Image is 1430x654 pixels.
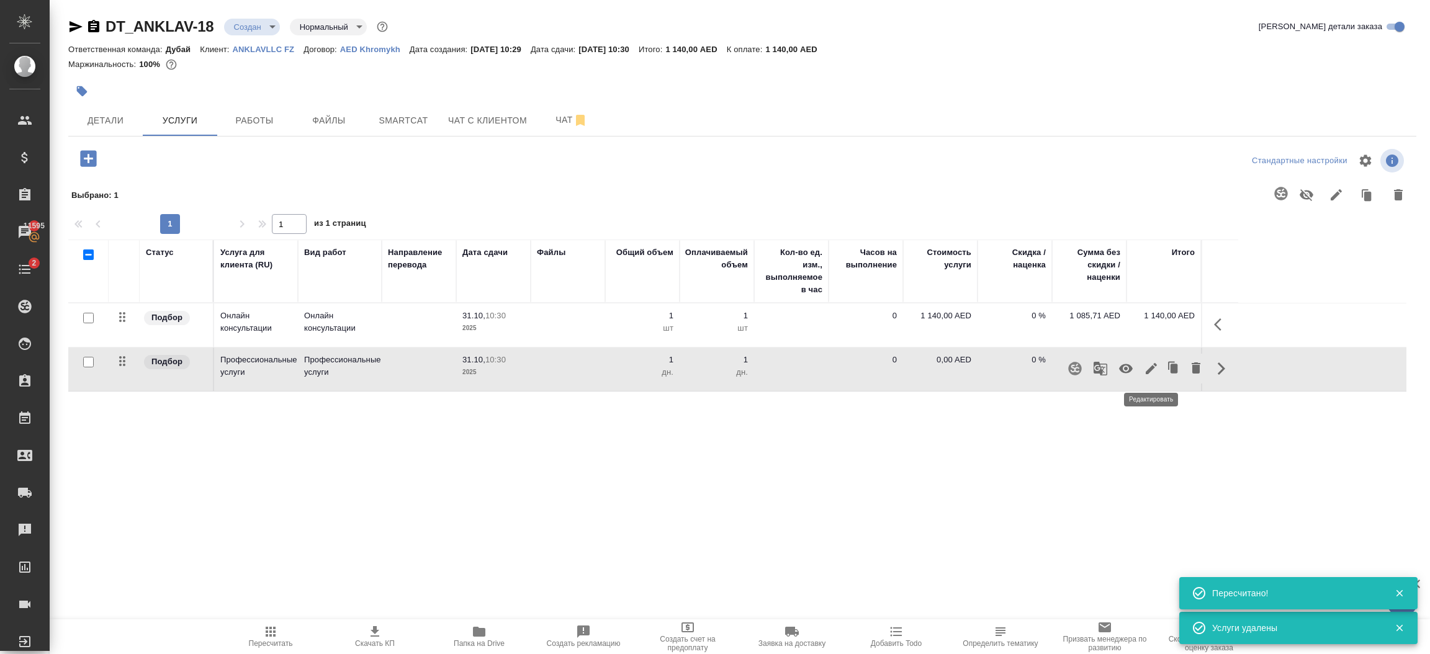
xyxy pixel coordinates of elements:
td: 0 [829,303,903,347]
button: Нормальный [296,22,352,32]
div: Общий объем [616,246,673,259]
p: 2025 [462,322,524,334]
a: 2 [3,254,47,285]
p: 1 [611,354,673,366]
div: Часов на выполнение [835,246,897,271]
p: [DATE] 10:30 [578,45,639,54]
a: AED Khromykh [340,43,410,54]
p: 100% [139,60,163,69]
button: Привязать к услуге проект Smartcat [1060,354,1090,383]
p: шт [686,322,748,334]
span: [PERSON_NAME] детали заказа [1259,20,1382,33]
div: Направление перевода [388,246,450,271]
a: DT_ANKLAV-18 [106,18,214,35]
p: дн. [611,366,673,379]
span: Работы [225,113,284,128]
div: Пересчитано! [1212,587,1376,599]
p: Дата создания: [410,45,470,54]
span: Посмотреть информацию [1380,149,1406,172]
div: Стоимость услуги [909,246,971,271]
div: Оплачиваемый объем [685,246,748,271]
button: Учитывать [1111,354,1141,383]
div: Услуга для клиента (RU) [220,246,292,271]
p: Договор: [304,45,340,54]
button: 0.00 AED; [163,56,179,73]
p: Маржинальность: [68,60,139,69]
div: Сумма без скидки / наценки [1058,246,1120,284]
p: 1 085,71 AED [1058,310,1120,322]
p: ANKLAVLLC FZ [233,45,304,54]
a: 11595 [3,217,47,248]
p: 1 [686,354,748,366]
button: Удалить [1383,179,1413,211]
a: ANKLAVLLC FZ [233,43,304,54]
div: Скидка / наценка [984,246,1046,271]
button: Редактировать [1321,179,1351,211]
p: Онлайн консультации [220,310,292,334]
button: Скопировать ссылку для ЯМессенджера [68,19,83,34]
div: Файлы [537,246,565,259]
button: Создать проект в Smartcat [1266,179,1296,208]
p: 0,00 AED [909,354,971,366]
span: 11595 [16,220,52,232]
p: 31.10, [462,311,485,320]
div: Услуги удалены [1212,622,1376,634]
p: 1 [686,310,748,322]
div: Создан [224,19,280,35]
span: из 1 страниц [314,216,366,234]
button: Не учитывать [1292,179,1321,211]
p: 0 % [984,310,1046,322]
span: 2 [24,257,43,269]
span: Чат с клиентом [448,113,527,128]
button: Добавить услугу [71,146,106,171]
div: Итого [1172,246,1195,259]
p: Дубай [166,45,200,54]
span: Услуги [150,113,210,128]
p: 2025 [462,366,524,379]
button: Показать кнопки [1207,310,1236,339]
div: Создан [290,19,367,35]
p: 31.10, [462,355,485,364]
button: Рекомендация движка МТ [1086,354,1115,383]
p: дн. [686,366,748,379]
td: 0 [829,347,903,391]
button: Создан [230,22,265,32]
span: Детали [76,113,135,128]
button: Закрыть [1387,622,1412,634]
p: Профессиональные услуги [304,354,375,379]
p: 0,00 AED [1058,354,1120,366]
p: Итого: [639,45,665,54]
button: Добавить тэг [68,78,96,105]
span: Файлы [299,113,359,128]
div: Статус [146,246,174,259]
button: Скопировать ссылку [86,19,101,34]
p: Онлайн консультации [304,310,375,334]
p: 1 140,00 AED [665,45,726,54]
p: Дата сдачи: [531,45,578,54]
p: Клиент: [200,45,232,54]
p: Подбор [151,311,182,324]
div: Дата сдачи [462,246,508,259]
div: split button [1249,151,1351,171]
p: Профессиональные услуги [220,354,292,379]
p: 1 [611,310,673,322]
p: 10:30 [485,355,506,364]
p: 1 140,00 AED [1133,310,1195,322]
p: 1 140,00 AED [765,45,826,54]
p: 10:30 [485,311,506,320]
span: Выбрано : 1 [71,190,119,200]
p: AED Khromykh [340,45,410,54]
button: Закрыть [1387,588,1412,599]
svg: Отписаться [573,113,588,128]
p: 1 140,00 AED [909,310,971,322]
span: Настроить таблицу [1351,146,1380,176]
button: Клонировать [1351,179,1383,211]
p: Ответственная команда: [68,45,166,54]
button: Скрыть кнопки [1207,354,1236,383]
span: Чат [542,112,601,128]
p: 0 % [984,354,1046,366]
p: [DATE] 10:29 [470,45,531,54]
span: Smartcat [374,113,433,128]
p: К оплате: [727,45,766,54]
button: Доп статусы указывают на важность/срочность заказа [374,19,390,35]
